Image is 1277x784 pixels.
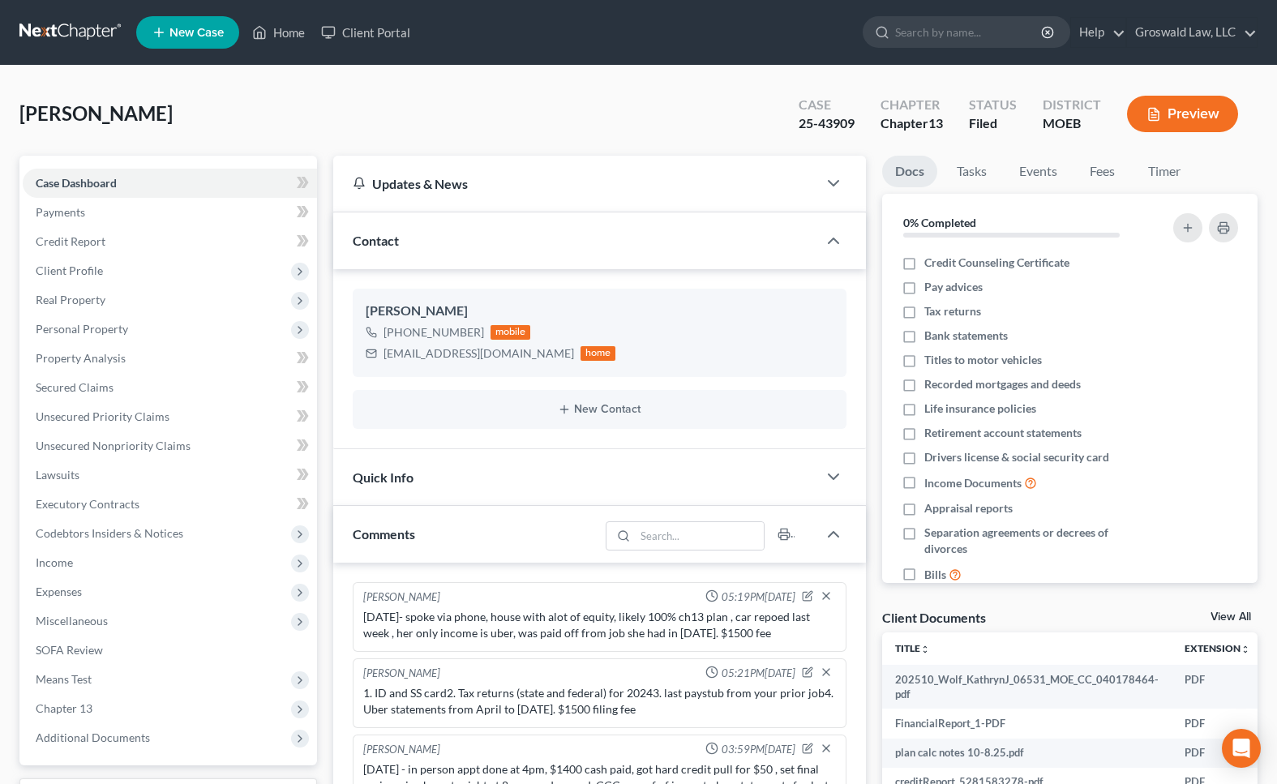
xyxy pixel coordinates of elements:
[353,175,798,192] div: Updates & News
[1127,96,1238,132] button: Preview
[799,96,855,114] div: Case
[36,730,150,744] span: Additional Documents
[928,115,943,131] span: 13
[882,665,1172,709] td: 202510_Wolf_KathrynJ_06531_MOE_CC_040178464-pdf
[36,526,183,540] span: Codebtors Insiders & Notices
[23,431,317,461] a: Unsecured Nonpriority Claims
[23,169,317,198] a: Case Dashboard
[363,666,440,682] div: [PERSON_NAME]
[36,497,139,511] span: Executory Contracts
[1222,729,1261,768] div: Open Intercom Messenger
[363,589,440,606] div: [PERSON_NAME]
[799,114,855,133] div: 25-43909
[924,425,1082,441] span: Retirement account statements
[881,96,943,114] div: Chapter
[895,17,1043,47] input: Search by name...
[924,255,1069,271] span: Credit Counseling Certificate
[491,325,531,340] div: mobile
[924,475,1022,491] span: Income Documents
[581,346,616,361] div: home
[353,469,414,485] span: Quick Info
[924,401,1036,417] span: Life insurance policies
[36,701,92,715] span: Chapter 13
[924,376,1081,392] span: Recorded mortgages and deeds
[363,685,836,718] div: 1. ID and SS card2. Tax returns (state and federal) for 20243. last paystub from your prior job4....
[384,345,574,362] div: [EMAIL_ADDRESS][DOMAIN_NAME]
[944,156,1000,187] a: Tasks
[924,525,1151,557] span: Separation agreements or decrees of divorces
[313,18,418,47] a: Client Portal
[924,352,1042,368] span: Titles to motor vehicles
[23,636,317,665] a: SOFA Review
[1241,645,1250,654] i: unfold_more
[969,96,1017,114] div: Status
[1135,156,1193,187] a: Timer
[969,114,1017,133] div: Filed
[363,609,836,641] div: [DATE]- spoke via phone, house with alot of equity, likely 100% ch13 plan , car repoed last week ...
[244,18,313,47] a: Home
[36,643,103,657] span: SOFA Review
[23,344,317,373] a: Property Analysis
[366,403,833,416] button: New Contact
[23,198,317,227] a: Payments
[881,114,943,133] div: Chapter
[23,490,317,519] a: Executory Contracts
[1185,642,1250,654] a: Extensionunfold_more
[882,156,937,187] a: Docs
[924,279,983,295] span: Pay advices
[882,709,1172,738] td: FinancialReport_1-PDF
[1172,739,1263,768] td: PDF
[882,609,986,626] div: Client Documents
[903,216,976,229] strong: 0% Completed
[366,302,833,321] div: [PERSON_NAME]
[924,449,1109,465] span: Drivers license & social security card
[353,233,399,248] span: Contact
[353,526,415,542] span: Comments
[36,293,105,306] span: Real Property
[36,380,114,394] span: Secured Claims
[23,461,317,490] a: Lawsuits
[363,742,440,758] div: [PERSON_NAME]
[1127,18,1257,47] a: Groswald Law, LLC
[36,322,128,336] span: Personal Property
[23,227,317,256] a: Credit Report
[722,742,795,757] span: 03:59PM[DATE]
[36,585,82,598] span: Expenses
[1043,114,1101,133] div: MOEB
[924,567,946,583] span: Bills
[36,614,108,628] span: Miscellaneous
[1077,156,1129,187] a: Fees
[36,439,191,452] span: Unsecured Nonpriority Claims
[36,205,85,219] span: Payments
[19,101,173,125] span: [PERSON_NAME]
[895,642,930,654] a: Titleunfold_more
[1172,665,1263,709] td: PDF
[36,468,79,482] span: Lawsuits
[920,645,930,654] i: unfold_more
[36,234,105,248] span: Credit Report
[36,351,126,365] span: Property Analysis
[1211,611,1251,623] a: View All
[23,373,317,402] a: Secured Claims
[635,522,764,550] input: Search...
[23,402,317,431] a: Unsecured Priority Claims
[36,263,103,277] span: Client Profile
[1071,18,1125,47] a: Help
[722,589,795,605] span: 05:19PM[DATE]
[169,27,224,39] span: New Case
[924,500,1013,516] span: Appraisal reports
[924,303,981,319] span: Tax returns
[1043,96,1101,114] div: District
[36,672,92,686] span: Means Test
[924,328,1008,344] span: Bank statements
[384,324,484,341] div: [PHONE_NUMBER]
[882,739,1172,768] td: plan calc notes 10-8.25.pdf
[36,409,169,423] span: Unsecured Priority Claims
[1172,709,1263,738] td: PDF
[1006,156,1070,187] a: Events
[722,666,795,681] span: 05:21PM[DATE]
[36,555,73,569] span: Income
[36,176,117,190] span: Case Dashboard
